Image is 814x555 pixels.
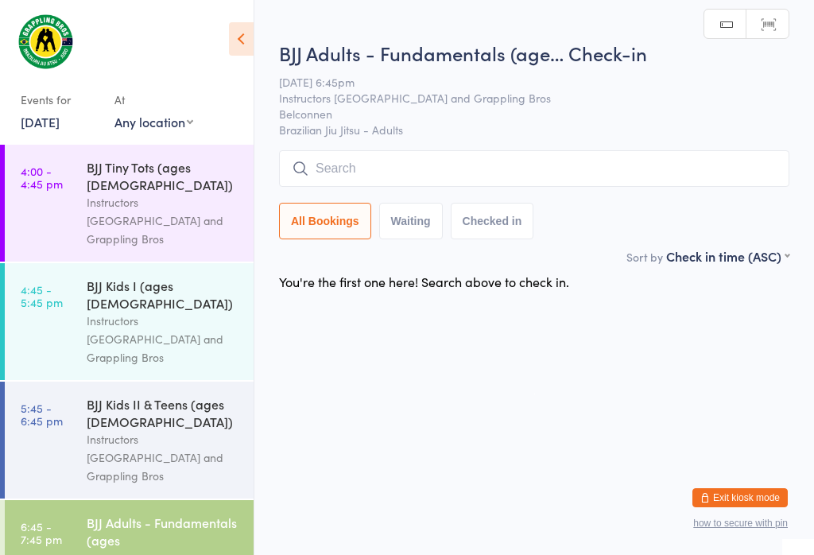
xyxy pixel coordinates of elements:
div: Instructors [GEOGRAPHIC_DATA] and Grappling Bros [87,430,240,485]
div: Check in time (ASC) [666,247,789,265]
time: 4:45 - 5:45 pm [21,283,63,309]
button: All Bookings [279,203,371,239]
span: Instructors [GEOGRAPHIC_DATA] and Grappling Bros [279,90,765,106]
time: 5:45 - 6:45 pm [21,402,63,427]
span: Brazilian Jiu Jitsu - Adults [279,122,789,138]
label: Sort by [626,249,663,265]
div: You're the first one here! Search above to check in. [279,273,569,290]
button: Checked in [451,203,534,239]
div: BJJ Kids II & Teens (ages [DEMOGRAPHIC_DATA]) [87,395,240,430]
div: BJJ Tiny Tots (ages [DEMOGRAPHIC_DATA]) [87,158,240,193]
button: Exit kiosk mode [692,488,788,507]
span: [DATE] 6:45pm [279,74,765,90]
a: 4:45 -5:45 pmBJJ Kids I (ages [DEMOGRAPHIC_DATA])Instructors [GEOGRAPHIC_DATA] and Grappling Bros [5,263,254,380]
div: BJJ Kids I (ages [DEMOGRAPHIC_DATA]) [87,277,240,312]
button: Waiting [379,203,443,239]
img: Grappling Bros Belconnen [16,12,76,71]
a: 5:45 -6:45 pmBJJ Kids II & Teens (ages [DEMOGRAPHIC_DATA])Instructors [GEOGRAPHIC_DATA] and Grapp... [5,382,254,499]
time: 4:00 - 4:45 pm [21,165,63,190]
div: Instructors [GEOGRAPHIC_DATA] and Grappling Bros [87,312,240,367]
span: Belconnen [279,106,765,122]
div: Events for [21,87,99,113]
input: Search [279,150,789,187]
div: BJJ Adults - Fundamentals (ages [DEMOGRAPHIC_DATA]+) [87,514,240,553]
time: 6:45 - 7:45 pm [21,520,62,545]
div: Instructors [GEOGRAPHIC_DATA] and Grappling Bros [87,193,240,248]
button: how to secure with pin [693,518,788,529]
div: Any location [114,113,193,130]
a: [DATE] [21,113,60,130]
a: 4:00 -4:45 pmBJJ Tiny Tots (ages [DEMOGRAPHIC_DATA])Instructors [GEOGRAPHIC_DATA] and Grappling Bros [5,145,254,262]
div: At [114,87,193,113]
h2: BJJ Adults - Fundamentals (age… Check-in [279,40,789,66]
